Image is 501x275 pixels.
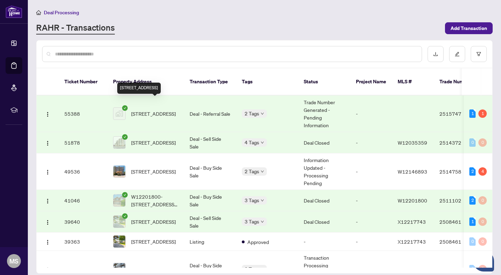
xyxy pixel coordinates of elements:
[122,134,128,140] span: check-circle
[245,196,259,204] span: 3 Tags
[428,46,444,62] button: download
[298,190,350,211] td: Deal Closed
[59,132,108,153] td: 51878
[455,52,460,56] span: edit
[122,213,128,219] span: check-circle
[42,195,53,206] button: Logo
[59,190,108,211] td: 41046
[184,132,236,153] td: Deal - Sell Side Sale
[122,105,128,111] span: check-circle
[42,166,53,177] button: Logo
[236,68,298,96] th: Tags
[9,256,18,266] span: MS
[42,137,53,148] button: Logo
[298,132,350,153] td: Deal Closed
[45,140,50,146] img: Logo
[478,167,487,176] div: 4
[476,52,481,56] span: filter
[261,267,264,271] span: down
[398,197,427,204] span: W12201800
[398,219,426,225] span: X12217743
[36,22,115,35] a: RAHR - Transactions
[113,108,125,120] img: thumbnail-img
[131,110,176,117] span: [STREET_ADDRESS]
[131,139,176,146] span: [STREET_ADDRESS]
[433,52,438,56] span: download
[245,138,259,146] span: 4 Tags
[398,266,427,272] span: W12162367
[478,138,487,147] div: 0
[298,211,350,232] td: Deal Closed
[398,238,426,245] span: X12217743
[449,46,465,62] button: edit
[298,232,350,251] td: -
[42,216,53,227] button: Logo
[245,167,259,175] span: 2 Tags
[398,139,427,146] span: W12035359
[113,137,125,148] img: thumbnail-img
[398,168,427,175] span: W12146893
[117,83,161,94] div: [STREET_ADDRESS]
[434,132,483,153] td: 2514372
[184,211,236,232] td: Deal - Sell Side Sale
[434,211,483,232] td: 2508461
[131,193,178,208] span: W12201800-[STREET_ADDRESS][PERSON_NAME][PERSON_NAME]
[42,108,53,119] button: Logo
[350,211,392,232] td: -
[245,217,259,226] span: 3 Tags
[469,237,476,246] div: 0
[59,96,108,132] td: 55388
[350,232,392,251] td: -
[434,232,483,251] td: 2508461
[471,46,487,62] button: filter
[122,192,128,198] span: check-circle
[245,109,259,117] span: 2 Tags
[350,132,392,153] td: -
[36,10,41,15] span: home
[184,153,236,190] td: Deal - Buy Side Sale
[451,23,487,34] span: Add Transaction
[45,198,50,204] img: Logo
[113,236,125,247] img: thumbnail-img
[45,239,50,245] img: Logo
[131,168,176,175] span: [STREET_ADDRESS]
[131,218,176,226] span: [STREET_ADDRESS]
[350,68,392,96] th: Project Name
[44,9,79,16] span: Deal Processing
[113,263,125,275] img: thumbnail-img
[45,267,50,273] img: Logo
[245,265,259,273] span: 3 Tags
[42,236,53,247] button: Logo
[131,238,176,245] span: [STREET_ADDRESS]
[184,68,236,96] th: Transaction Type
[478,109,487,118] div: 1
[434,68,483,96] th: Trade Number
[469,138,476,147] div: 0
[113,166,125,177] img: thumbnail-img
[59,211,108,232] td: 39640
[45,169,50,175] img: Logo
[469,217,476,226] div: 1
[434,153,483,190] td: 2514758
[113,194,125,206] img: thumbnail-img
[478,237,487,246] div: 0
[469,196,476,205] div: 2
[469,167,476,176] div: 2
[298,68,350,96] th: Status
[478,217,487,226] div: 0
[45,220,50,225] img: Logo
[261,199,264,202] span: down
[261,141,264,144] span: down
[392,68,434,96] th: MLS #
[434,96,483,132] td: 2515747
[261,220,264,223] span: down
[298,96,350,132] td: Trade Number Generated - Pending Information
[45,112,50,117] img: Logo
[350,96,392,132] td: -
[469,265,476,273] div: 0
[108,68,184,96] th: Property Address
[42,263,53,275] button: Logo
[131,265,176,273] span: [STREET_ADDRESS]
[261,170,264,173] span: down
[478,265,487,273] div: 0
